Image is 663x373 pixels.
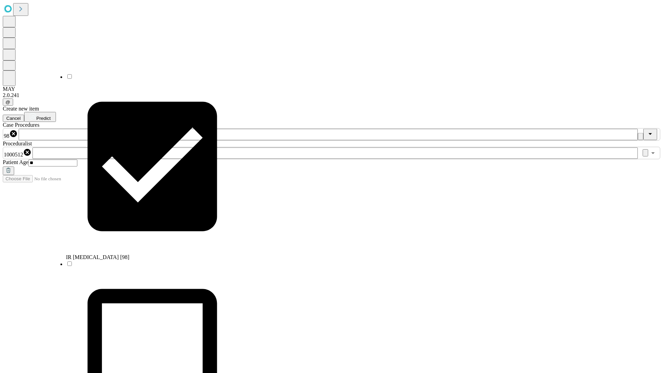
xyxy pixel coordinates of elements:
span: Create new item [3,106,39,112]
span: Patient Age [3,159,28,165]
button: @ [3,98,13,106]
button: Cancel [3,115,24,122]
div: 1000512 [4,148,31,158]
div: MAY [3,86,660,92]
span: IR [MEDICAL_DATA] [98] [66,254,129,260]
span: Cancel [6,116,21,121]
div: 2.0.241 [3,92,660,98]
button: Predict [24,112,56,122]
div: 98 [4,130,18,139]
span: @ [6,99,10,105]
span: 98 [4,133,9,139]
button: Close [643,129,657,140]
button: Open [648,148,658,158]
button: Clear [643,149,648,156]
span: Predict [36,116,50,121]
span: 1000512 [4,152,23,157]
span: Scheduled Procedure [3,122,39,128]
span: Proceduralist [3,141,32,146]
button: Clear [638,133,643,140]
